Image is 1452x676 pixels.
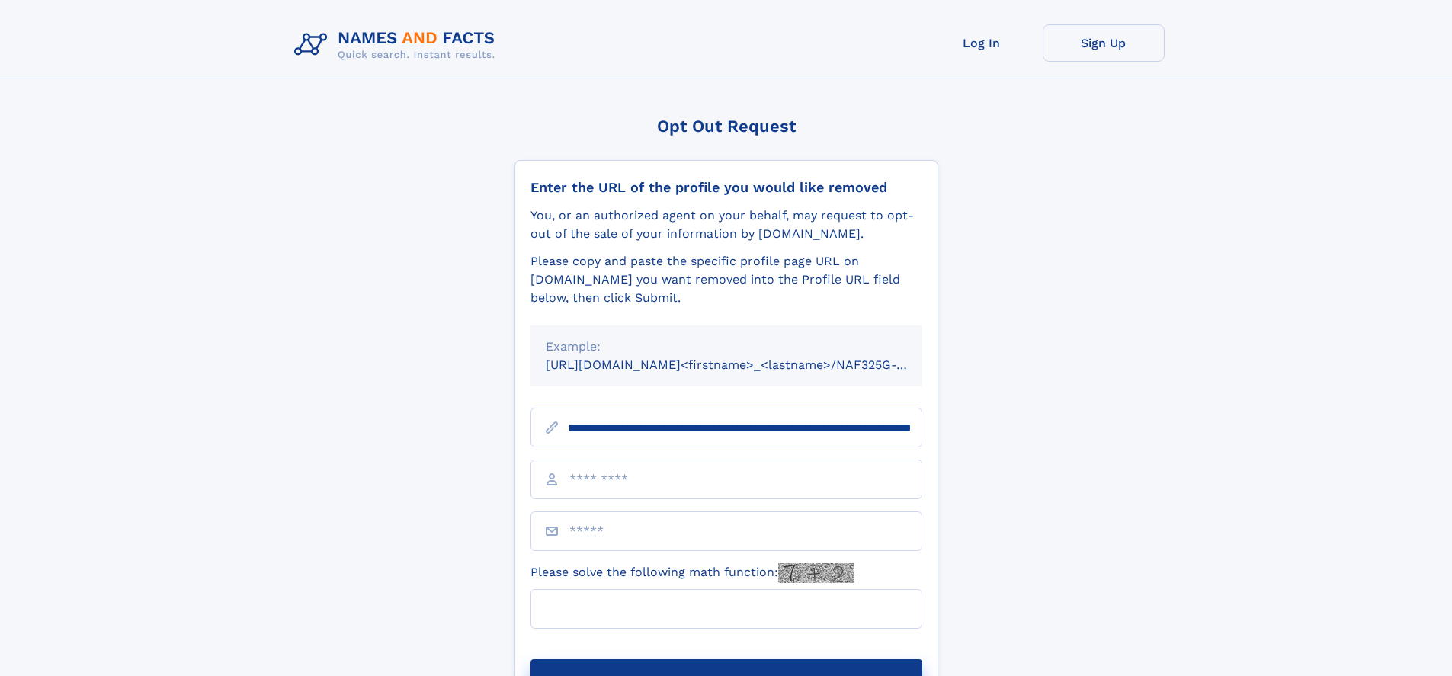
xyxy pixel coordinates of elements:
[288,24,508,66] img: Logo Names and Facts
[530,563,854,583] label: Please solve the following math function:
[921,24,1043,62] a: Log In
[530,179,922,196] div: Enter the URL of the profile you would like removed
[514,117,938,136] div: Opt Out Request
[1043,24,1165,62] a: Sign Up
[530,252,922,307] div: Please copy and paste the specific profile page URL on [DOMAIN_NAME] you want removed into the Pr...
[546,338,907,356] div: Example:
[530,207,922,243] div: You, or an authorized agent on your behalf, may request to opt-out of the sale of your informatio...
[546,357,951,372] small: [URL][DOMAIN_NAME]<firstname>_<lastname>/NAF325G-xxxxxxxx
